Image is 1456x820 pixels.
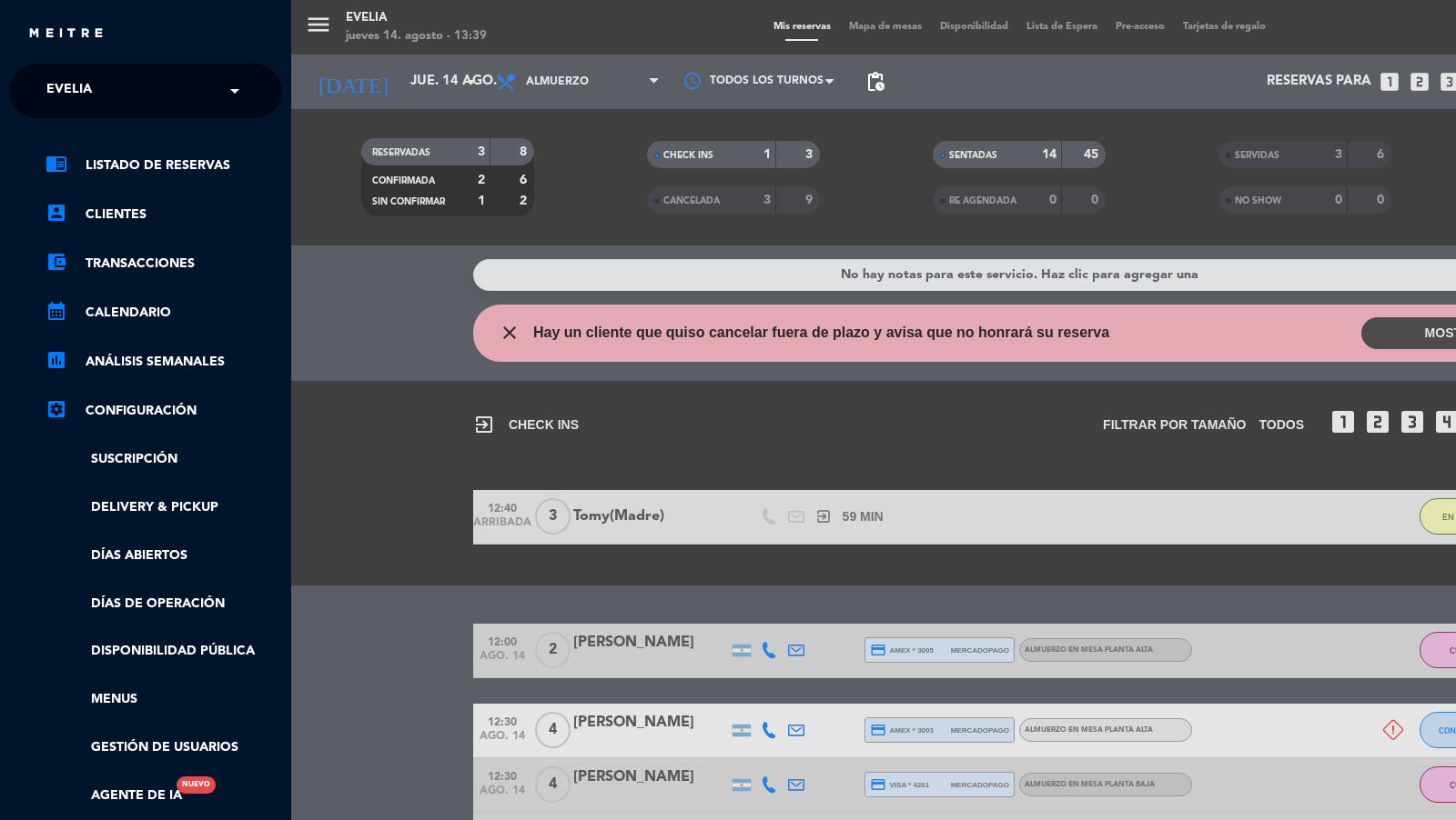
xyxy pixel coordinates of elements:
[45,594,282,615] a: Días de Operación
[45,641,282,662] a: Disponibilidad pública
[45,351,282,373] a: assessmentANÁLISIS SEMANALES
[864,71,886,93] span: pending_actions
[45,449,282,470] a: Suscripción
[45,302,282,324] a: calendar_monthCalendario
[45,300,67,322] i: calendar_month
[27,27,105,41] img: MEITRE
[45,155,282,176] a: chrome_reader_modeListado de Reservas
[45,785,182,806] a: Agente de IANuevo
[177,776,216,794] div: Nuevo
[45,251,67,273] i: account_balance_wallet
[45,253,282,275] a: account_balance_walletTransacciones
[45,400,282,422] a: Configuración
[45,202,67,224] i: account_box
[45,497,282,518] a: Delivery & Pickup
[45,398,67,420] i: settings_applications
[45,153,67,175] i: chrome_reader_mode
[45,545,282,566] a: Días abiertos
[45,204,282,225] a: account_boxClientes
[45,689,282,710] a: Menus
[45,737,282,758] a: Gestión de usuarios
[46,72,92,110] span: Evelia
[45,349,67,371] i: assessment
